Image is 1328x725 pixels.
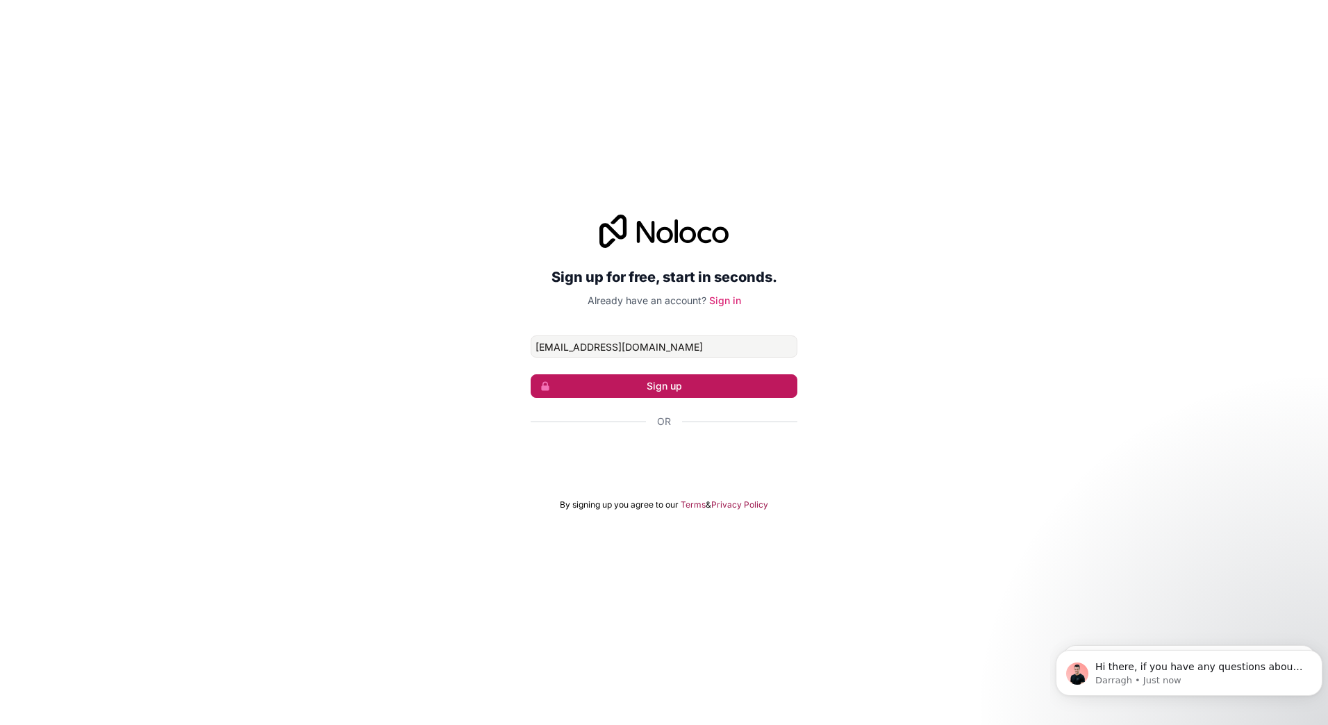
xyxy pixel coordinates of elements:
span: Already have an account? [588,294,706,306]
span: & [706,499,711,510]
h2: Sign up for free, start in seconds. [531,265,797,290]
button: Sign up [531,374,797,398]
a: Privacy Policy [711,499,768,510]
a: Sign in [709,294,741,306]
iframe: Intercom notifications message [1050,621,1328,718]
a: Terms [681,499,706,510]
input: Email address [531,335,797,358]
span: Or [657,415,671,428]
span: By signing up you agree to our [560,499,679,510]
iframe: Sign in with Google Button [524,444,804,474]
